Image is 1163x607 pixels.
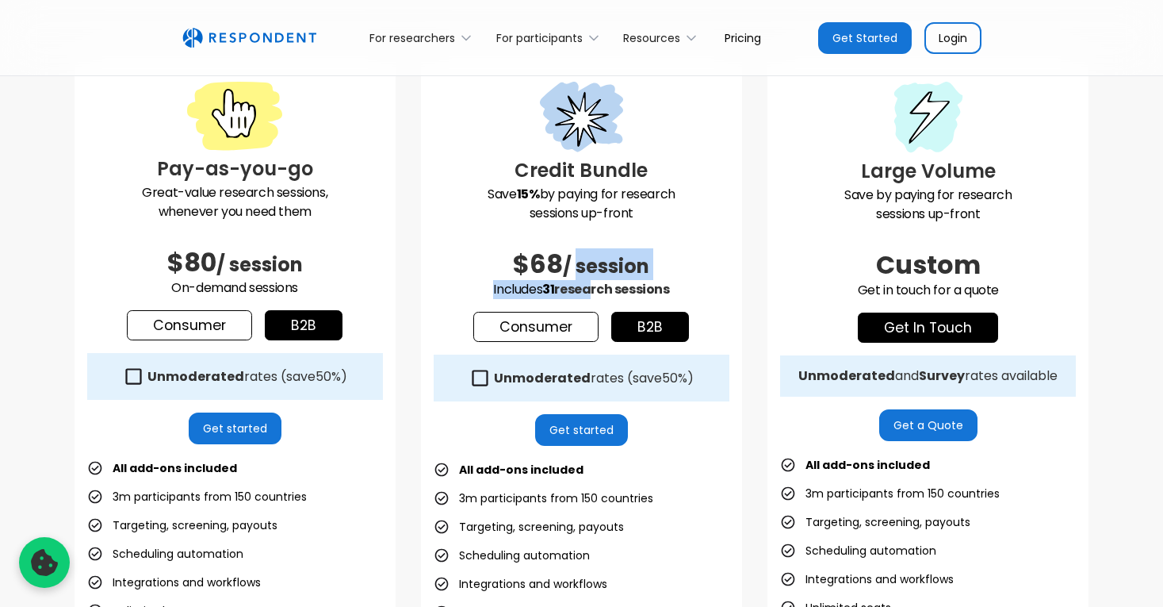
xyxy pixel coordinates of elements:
[434,156,729,185] h3: Credit Bundle
[623,30,680,46] div: Resources
[369,30,455,46] div: For researchers
[434,487,653,509] li: 3m participants from 150 countries
[127,310,252,340] a: Consumer
[513,246,563,282] span: $68
[459,462,583,478] strong: All add-ons included
[494,369,591,387] strong: Unmoderated
[87,543,243,565] li: Scheduling automation
[494,371,694,386] div: rates (save )
[113,460,237,476] strong: All add-ons included
[216,252,303,278] span: / session
[712,19,774,56] a: Pricing
[780,482,1000,505] li: 3m participants from 150 countries
[316,367,341,386] span: 50%
[182,28,316,48] a: home
[780,568,954,590] li: Integrations and workflows
[780,540,936,562] li: Scheduling automation
[919,367,965,385] strong: Survey
[780,281,1076,300] p: Get in touch for a quote
[924,22,981,54] a: Login
[434,280,729,299] p: Includes
[611,312,689,342] a: b2b
[147,369,347,385] div: rates (save )
[434,516,624,538] li: Targeting, screening, payouts
[167,244,216,280] span: $80
[780,511,970,533] li: Targeting, screening, payouts
[189,413,281,444] a: Get started
[798,368,1058,384] div: and rates available
[265,310,342,340] a: b2b
[87,155,383,183] h3: Pay-as-you-go
[473,312,599,342] a: Consumer
[818,22,912,54] a: Get Started
[182,28,316,48] img: Untitled UI logotext
[798,367,895,385] strong: Unmoderated
[535,414,628,446] a: Get started
[517,185,540,203] strong: 15%
[87,183,383,221] p: Great-value research sessions, whenever you need them
[147,367,244,386] strong: Unmoderated
[434,573,607,595] li: Integrations and workflows
[876,247,981,282] span: Custom
[87,571,261,594] li: Integrations and workflows
[87,486,307,508] li: 3m participants from 150 countries
[879,409,977,441] a: Get a Quote
[542,280,554,298] span: 31
[858,313,998,343] a: get in touch
[87,514,277,536] li: Targeting, screening, payouts
[487,19,614,56] div: For participants
[496,30,583,46] div: For participants
[361,19,487,56] div: For researchers
[780,157,1076,186] h3: Large Volume
[662,369,687,387] span: 50%
[434,185,729,223] p: Save by paying for research sessions up-front
[434,544,590,567] li: Scheduling automation
[805,457,930,473] strong: All add-ons included
[554,280,669,298] span: research sessions
[87,279,383,298] p: On-demand sessions
[780,186,1076,224] p: Save by paying for research sessions up-front
[563,253,649,279] span: / session
[614,19,712,56] div: Resources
